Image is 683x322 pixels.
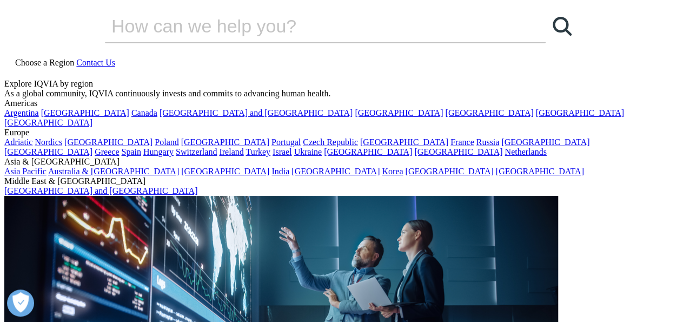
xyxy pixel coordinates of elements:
a: Ireland [219,147,243,156]
div: Middle East & [GEOGRAPHIC_DATA] [4,176,679,186]
a: France [450,137,474,147]
span: Choose a Region [15,58,74,67]
a: [GEOGRAPHIC_DATA] [181,137,269,147]
div: As a global community, IQVIA continuously invests and commits to advancing human health. [4,89,679,98]
a: [GEOGRAPHIC_DATA] [414,147,502,156]
button: Open Preferences [7,290,34,317]
a: [GEOGRAPHIC_DATA] [496,167,584,176]
a: Asia Pacific [4,167,47,176]
svg: Search [553,17,572,36]
a: [GEOGRAPHIC_DATA] [355,108,443,117]
div: Asia & [GEOGRAPHIC_DATA] [4,157,679,167]
a: [GEOGRAPHIC_DATA] and [GEOGRAPHIC_DATA] [160,108,353,117]
a: [GEOGRAPHIC_DATA] [291,167,380,176]
a: [GEOGRAPHIC_DATA] [64,137,152,147]
a: Switzerland [176,147,217,156]
a: Ukraine [294,147,322,156]
input: Search [105,10,515,42]
a: [GEOGRAPHIC_DATA] [4,118,92,127]
a: [GEOGRAPHIC_DATA] [4,147,92,156]
a: Turkey [246,147,270,156]
a: Search [546,10,578,42]
a: [GEOGRAPHIC_DATA] [324,147,412,156]
a: India [271,167,289,176]
a: [GEOGRAPHIC_DATA] [405,167,493,176]
a: Contact Us [76,58,115,67]
a: Greece [95,147,119,156]
a: [GEOGRAPHIC_DATA] [41,108,129,117]
a: Adriatic [4,137,32,147]
div: Explore IQVIA by region [4,79,679,89]
a: Hungary [143,147,174,156]
a: Argentina [4,108,39,117]
a: Nordics [35,137,62,147]
a: [GEOGRAPHIC_DATA] [181,167,269,176]
a: [GEOGRAPHIC_DATA] [536,108,624,117]
a: Israel [273,147,292,156]
a: Poland [155,137,178,147]
a: Korea [382,167,403,176]
a: [GEOGRAPHIC_DATA] [360,137,448,147]
div: Americas [4,98,679,108]
div: Europe [4,128,679,137]
a: Portugal [271,137,301,147]
a: Russia [476,137,500,147]
a: Czech Republic [303,137,358,147]
a: [GEOGRAPHIC_DATA] and [GEOGRAPHIC_DATA] [4,186,197,195]
a: [GEOGRAPHIC_DATA] [501,137,589,147]
a: Spain [121,147,141,156]
a: Netherlands [505,147,546,156]
a: Canada [131,108,157,117]
a: Australia & [GEOGRAPHIC_DATA] [48,167,179,176]
a: [GEOGRAPHIC_DATA] [445,108,533,117]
